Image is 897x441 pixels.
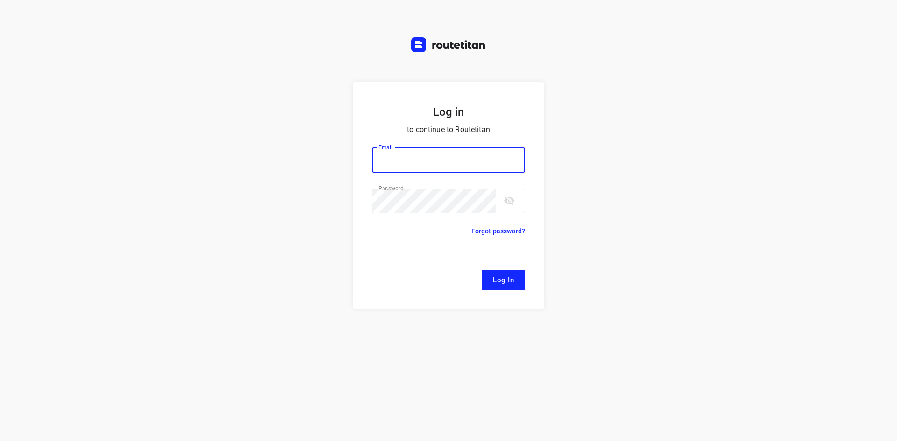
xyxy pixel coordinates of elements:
p: to continue to Routetitan [372,123,525,136]
button: toggle password visibility [500,191,519,210]
span: Log In [493,274,514,286]
button: Log In [482,270,525,290]
img: Routetitan [411,37,486,52]
h5: Log in [372,105,525,119]
p: Forgot password? [471,225,525,237]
